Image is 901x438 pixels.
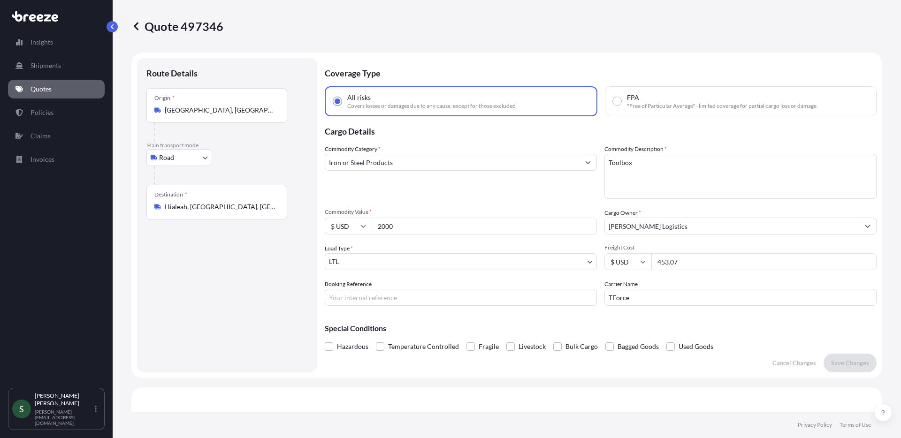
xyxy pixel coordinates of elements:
[159,153,174,162] span: Road
[325,208,597,216] span: Commodity Value
[372,218,597,234] input: Type amount
[679,340,713,354] span: Used Goods
[31,38,53,47] p: Insights
[604,289,877,306] input: Enter name
[605,218,859,234] input: Full name
[146,68,198,79] p: Route Details
[772,358,816,368] p: Cancel Changes
[325,244,353,253] span: Load Type
[131,19,223,34] p: Quote 497346
[604,144,667,154] label: Commodity Description
[35,392,93,407] p: [PERSON_NAME] [PERSON_NAME]
[333,97,342,106] input: All risksCovers losses or damages due to any cause, except for those excluded
[35,409,93,426] p: [PERSON_NAME][EMAIL_ADDRESS][DOMAIN_NAME]
[618,340,659,354] span: Bagged Goods
[565,340,598,354] span: Bulk Cargo
[604,154,877,199] textarea: Toolbox
[146,149,212,166] button: Select transport
[8,127,105,145] a: Claims
[651,253,877,270] input: Enter amount
[840,421,871,429] a: Terms of Use
[479,340,499,354] span: Fragile
[8,103,105,122] a: Policies
[613,97,621,106] input: FPA"Free of Particular Average" - limited coverage for partial cargo loss or damage
[165,202,275,211] input: Destination
[325,144,381,154] label: Commodity Category
[627,102,817,110] span: "Free of Particular Average" - limited coverage for partial cargo loss or damage
[519,340,546,354] span: Livestock
[859,218,876,234] button: Show suggestions
[388,340,459,354] span: Temperature Controlled
[798,421,832,429] a: Privacy Policy
[325,116,877,144] p: Cargo Details
[329,257,339,266] span: LTL
[31,108,53,117] p: Policies
[824,354,877,372] button: Save Changes
[831,358,869,368] p: Save Changes
[325,154,580,171] input: Select a commodity type
[8,33,105,52] a: Insights
[31,131,51,141] p: Claims
[146,142,308,149] p: Main transport mode
[8,80,105,98] a: Quotes
[347,102,516,110] span: Covers losses or damages due to any cause, except for those excluded
[31,155,54,164] p: Invoices
[154,191,187,198] div: Destination
[604,244,877,251] span: Freight Cost
[347,93,371,102] span: All risks
[580,154,596,171] button: Show suggestions
[325,325,877,332] p: Special Conditions
[325,279,372,289] label: Booking Reference
[165,106,275,115] input: Origin
[604,208,641,218] label: Cargo Owner
[325,289,597,306] input: Your internal reference
[8,150,105,169] a: Invoices
[8,56,105,75] a: Shipments
[19,404,24,414] span: S
[154,94,175,102] div: Origin
[765,354,824,372] button: Cancel Changes
[604,279,638,289] label: Carrier Name
[31,61,61,70] p: Shipments
[31,84,52,94] p: Quotes
[325,253,597,270] button: LTL
[325,58,877,86] p: Coverage Type
[627,93,639,102] span: FPA
[337,340,368,354] span: Hazardous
